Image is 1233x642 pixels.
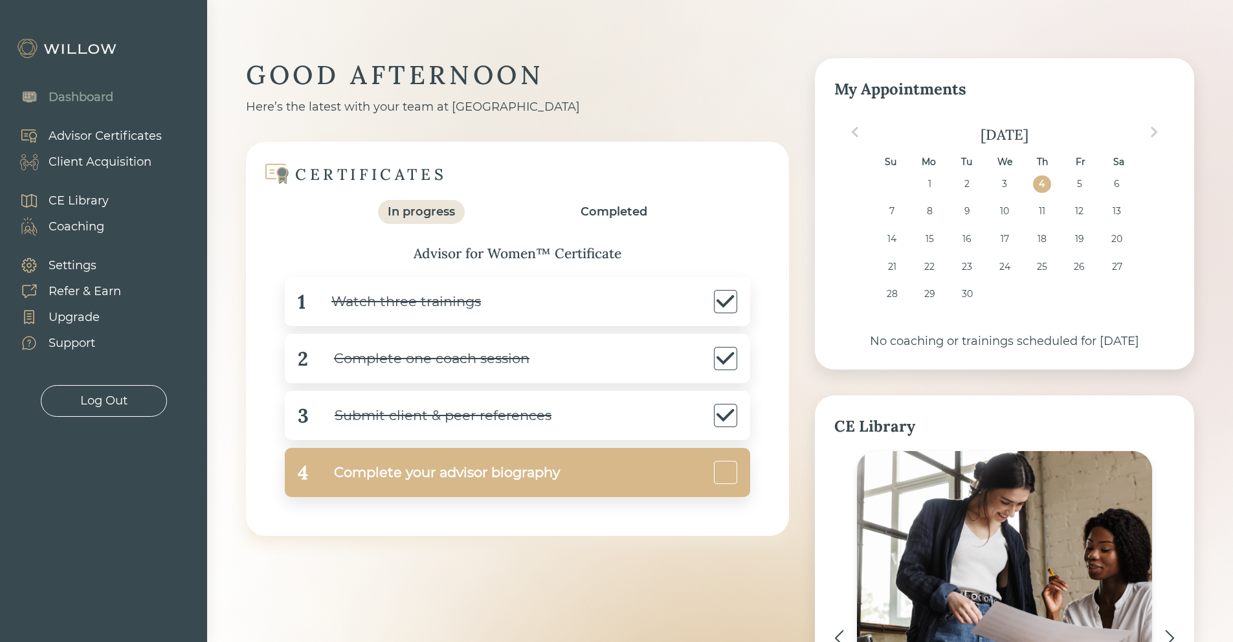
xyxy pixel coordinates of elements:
div: Choose Sunday, September 21st, 2025 [883,258,901,276]
div: Completed [581,203,647,221]
a: Coaching [6,214,109,239]
div: No coaching or trainings scheduled for [DATE] [834,333,1175,350]
img: Willow [16,38,120,59]
div: Tu [958,153,975,171]
div: Here’s the latest with your team at [GEOGRAPHIC_DATA] [246,98,789,116]
div: Th [1034,153,1051,171]
div: Choose Sunday, September 7th, 2025 [883,203,901,220]
div: Choose Tuesday, September 16th, 2025 [958,230,975,248]
a: Upgrade [6,304,121,330]
div: Choose Friday, September 5th, 2025 [1071,175,1088,193]
div: Choose Monday, September 29th, 2025 [920,285,938,303]
div: Choose Monday, September 22nd, 2025 [920,258,938,276]
div: Choose Wednesday, September 24th, 2025 [995,258,1013,276]
div: Sa [1110,153,1127,171]
div: Coaching [49,218,104,236]
div: 1 [298,287,305,316]
div: Complete your advisor biography [308,458,560,487]
div: Dashboard [49,89,113,106]
div: Choose Tuesday, September 2nd, 2025 [958,175,975,193]
div: Fr [1072,153,1089,171]
div: Advisor Certificates [49,127,162,145]
div: Choose Friday, September 12th, 2025 [1071,203,1088,220]
div: Choose Wednesday, September 17th, 2025 [995,230,1013,248]
div: Choose Saturday, September 13th, 2025 [1108,203,1126,220]
div: We [995,153,1013,171]
div: 3 [298,401,309,430]
div: Choose Monday, September 15th, 2025 [920,230,938,248]
button: Previous Month [845,122,865,142]
a: Advisor Certificates [6,123,162,149]
div: Choose Sunday, September 14th, 2025 [883,230,901,248]
div: Support [49,335,95,352]
div: month 2025-09 [838,175,1170,313]
div: Choose Saturday, September 27th, 2025 [1108,258,1126,276]
div: Advisor for Women™ Certificate [272,243,763,264]
div: Choose Thursday, September 18th, 2025 [1033,230,1050,248]
a: CE Library [6,188,109,214]
div: Complete one coach session [308,344,529,373]
div: Choose Friday, September 19th, 2025 [1071,230,1088,248]
div: Choose Wednesday, September 10th, 2025 [995,203,1013,220]
div: Upgrade [49,309,100,326]
div: Watch three trainings [305,287,481,316]
div: Su [882,153,899,171]
div: Choose Monday, September 8th, 2025 [920,203,938,220]
div: Choose Monday, September 1st, 2025 [920,175,938,193]
div: 4 [298,458,308,487]
a: Client Acquisition [6,149,162,175]
div: CE Library [834,415,1175,438]
div: Refer & Earn [49,283,121,300]
div: Choose Thursday, September 11th, 2025 [1033,203,1050,220]
a: Settings [6,252,121,278]
div: [DATE] [834,126,1175,144]
a: Dashboard [6,84,113,110]
div: 2 [298,344,308,373]
div: Settings [49,257,96,274]
div: Client Acquisition [49,153,151,171]
div: Choose Wednesday, September 3rd, 2025 [995,175,1013,193]
div: Log Out [80,392,128,410]
div: Choose Sunday, September 28th, 2025 [883,285,901,303]
div: CERTIFICATES [295,164,447,184]
div: Choose Tuesday, September 23rd, 2025 [958,258,975,276]
div: Choose Thursday, September 25th, 2025 [1033,258,1050,276]
div: Mo [920,153,937,171]
div: GOOD AFTERNOON [246,58,789,92]
div: CE Library [49,192,109,210]
div: Choose Tuesday, September 30th, 2025 [958,285,975,303]
div: My Appointments [834,78,1175,101]
a: Refer & Earn [6,278,121,304]
div: Submit client & peer references [309,401,551,430]
div: Choose Saturday, September 20th, 2025 [1108,230,1126,248]
div: In progress [388,203,455,221]
div: Choose Tuesday, September 9th, 2025 [958,203,975,220]
div: Choose Thursday, September 4th, 2025 [1033,175,1050,193]
div: Choose Friday, September 26th, 2025 [1071,258,1088,276]
button: Next Month [1144,122,1164,142]
div: Choose Saturday, September 6th, 2025 [1108,175,1126,193]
